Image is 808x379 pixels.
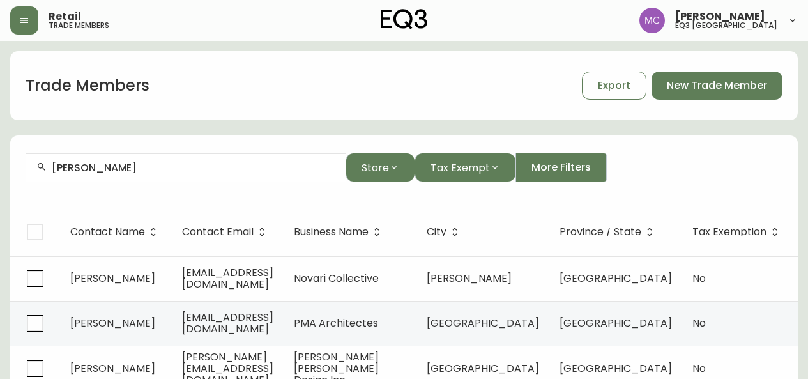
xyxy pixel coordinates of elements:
[675,12,765,22] span: [PERSON_NAME]
[692,228,766,236] span: Tax Exemption
[560,226,658,238] span: Province / State
[294,271,379,286] span: Novari Collective
[639,8,665,33] img: 6dbdb61c5655a9a555815750a11666cc
[560,271,672,286] span: [GEOGRAPHIC_DATA]
[598,79,630,93] span: Export
[26,75,149,97] h1: Trade Members
[294,226,385,238] span: Business Name
[431,160,490,176] span: Tax Exempt
[70,271,155,286] span: [PERSON_NAME]
[70,228,145,236] span: Contact Name
[70,316,155,330] span: [PERSON_NAME]
[182,226,270,238] span: Contact Email
[362,160,389,176] span: Store
[427,228,446,236] span: City
[49,12,81,22] span: Retail
[182,228,254,236] span: Contact Email
[182,265,273,291] span: [EMAIL_ADDRESS][DOMAIN_NAME]
[381,9,428,29] img: logo
[652,72,782,100] button: New Trade Member
[52,162,335,174] input: Search
[675,22,777,29] h5: eq3 [GEOGRAPHIC_DATA]
[182,310,273,336] span: [EMAIL_ADDRESS][DOMAIN_NAME]
[692,226,783,238] span: Tax Exemption
[667,79,767,93] span: New Trade Member
[692,361,706,376] span: No
[427,226,463,238] span: City
[415,153,515,182] button: Tax Exempt
[346,153,415,182] button: Store
[560,361,672,376] span: [GEOGRAPHIC_DATA]
[560,228,641,236] span: Province / State
[70,361,155,376] span: [PERSON_NAME]
[427,361,539,376] span: [GEOGRAPHIC_DATA]
[427,271,512,286] span: [PERSON_NAME]
[294,228,369,236] span: Business Name
[294,316,378,330] span: PMA Architectes
[692,316,706,330] span: No
[49,22,109,29] h5: trade members
[582,72,646,100] button: Export
[531,160,591,174] span: More Filters
[515,153,607,182] button: More Filters
[560,316,672,330] span: [GEOGRAPHIC_DATA]
[70,226,162,238] span: Contact Name
[692,271,706,286] span: No
[427,316,539,330] span: [GEOGRAPHIC_DATA]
